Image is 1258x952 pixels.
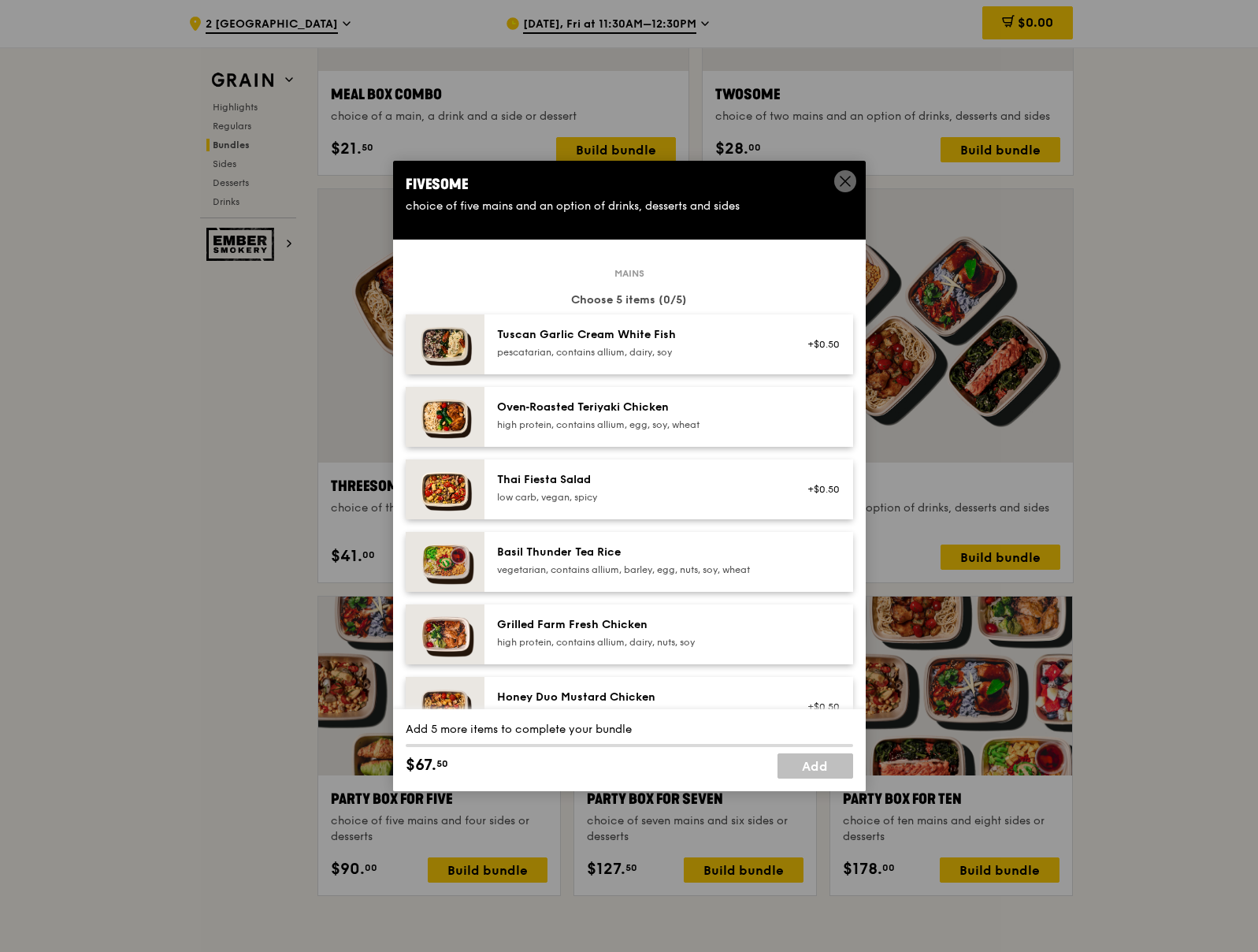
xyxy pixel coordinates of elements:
div: choice of five mains and an option of drinks, desserts and sides [406,199,853,214]
div: high protein, contains allium, egg, soy, wheat [497,418,780,431]
div: high protein, contains allium, soy, wheat [497,708,780,721]
img: daily_normal_Tuscan_Garlic_Cream_White_Fish__Horizontal_.jpg [406,314,484,374]
span: 50 [436,757,448,770]
div: Grilled Farm Fresh Chicken [497,617,780,633]
div: Honey Duo Mustard Chicken [497,690,780,705]
img: daily_normal_HORZ-Grilled-Farm-Fresh-Chicken.jpg [406,604,484,664]
span: $67. [406,753,436,777]
div: high protein, contains allium, dairy, nuts, soy [497,636,780,649]
span: Mains [608,267,651,280]
img: daily_normal_Thai_Fiesta_Salad__Horizontal_.jpg [406,459,484,519]
img: daily_normal_Oven-Roasted_Teriyaki_Chicken__Horizontal_.jpg [406,387,484,447]
div: Choose 5 items (0/5) [406,292,853,308]
div: pescatarian, contains allium, dairy, soy [497,346,780,359]
div: +$0.50 [799,701,841,713]
div: low carb, vegan, spicy [497,491,780,504]
div: Add 5 more items to complete your bundle [406,722,853,738]
div: +$0.50 [799,338,841,351]
div: Fivesome [406,173,853,195]
div: Thai Fiesta Salad [497,472,780,488]
div: Tuscan Garlic Cream White Fish [497,327,780,343]
div: vegetarian, contains allium, barley, egg, nuts, soy, wheat [497,563,780,576]
div: Oven‑Roasted Teriyaki Chicken [497,400,780,415]
img: daily_normal_Honey_Duo_Mustard_Chicken__Horizontal_.jpg [406,677,484,737]
a: Add [777,753,853,779]
div: +$0.50 [799,483,841,496]
img: daily_normal_HORZ-Basil-Thunder-Tea-Rice.jpg [406,532,484,592]
div: Basil Thunder Tea Rice [497,545,780,560]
